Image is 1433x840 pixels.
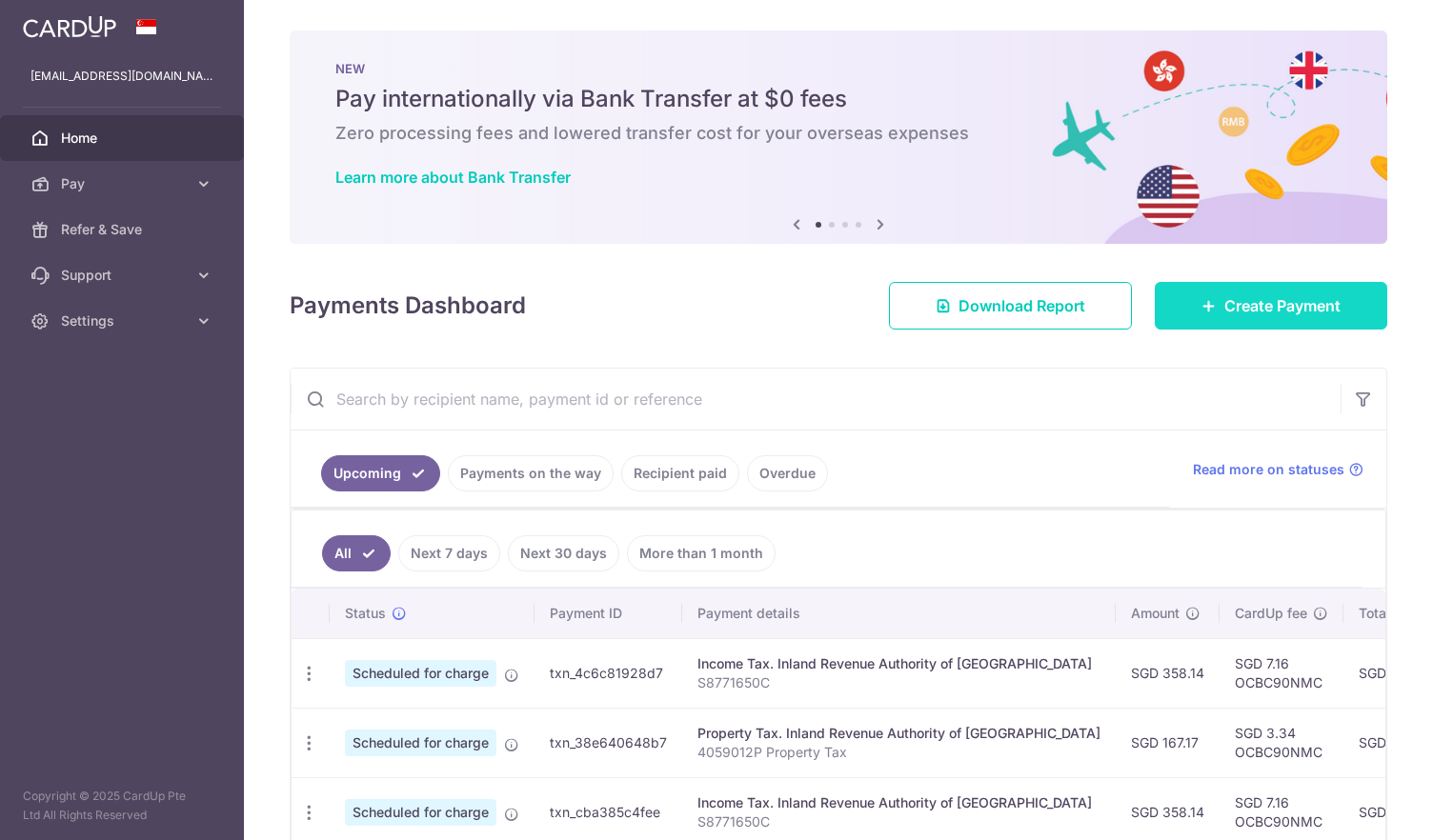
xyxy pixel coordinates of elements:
[627,535,776,571] a: More than 1 month
[1116,638,1220,708] td: SGD 358.14
[345,730,496,756] span: Scheduled for charge
[345,604,386,623] span: Status
[682,589,1116,638] th: Payment details
[61,311,187,330] span: Settings
[697,793,1100,812] div: Income Tax. Inland Revenue Authority of [GEOGRAPHIC_DATA]
[322,535,391,571] a: All
[697,743,1100,762] p: 4059012P Property Tax
[61,174,187,193] span: Pay
[335,168,571,187] a: Learn more about Bank Transfer
[621,455,739,491] a: Recipient paid
[1220,708,1343,777] td: SGD 3.34 OCBC90NMC
[291,369,1341,430] input: Search by recipient name, payment id or reference
[345,660,496,687] span: Scheduled for charge
[959,294,1085,317] span: Download Report
[345,799,496,826] span: Scheduled for charge
[398,535,500,571] a: Next 7 days
[1193,460,1363,479] a: Read more on statuses
[23,15,116,38] img: CardUp
[1155,282,1387,330] a: Create Payment
[697,724,1100,743] div: Property Tax. Inland Revenue Authority of [GEOGRAPHIC_DATA]
[697,654,1100,673] div: Income Tax. Inland Revenue Authority of [GEOGRAPHIC_DATA]
[290,30,1387,244] img: Bank transfer banner
[535,708,682,777] td: txn_38e640648b7
[61,266,187,285] span: Support
[535,589,682,638] th: Payment ID
[1116,708,1220,777] td: SGD 167.17
[290,289,526,323] h4: Payments Dashboard
[1359,604,1422,623] span: Total amt.
[335,61,1342,76] p: NEW
[61,129,187,148] span: Home
[535,638,682,708] td: txn_4c6c81928d7
[1235,604,1307,623] span: CardUp fee
[1193,460,1344,479] span: Read more on statuses
[508,535,619,571] a: Next 30 days
[30,67,213,86] p: [EMAIL_ADDRESS][DOMAIN_NAME]
[1224,294,1341,317] span: Create Payment
[889,282,1132,330] a: Download Report
[335,84,1342,114] h5: Pay internationally via Bank Transfer at $0 fees
[697,673,1100,692] p: S8771650C
[1220,638,1343,708] td: SGD 7.16 OCBC90NMC
[747,455,828,491] a: Overdue
[697,812,1100,831] p: S8771650C
[321,455,440,491] a: Upcoming
[61,220,187,239] span: Refer & Save
[448,455,614,491] a: Payments on the way
[1131,604,1180,623] span: Amount
[335,122,1342,145] h6: Zero processing fees and lowered transfer cost for your overseas expenses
